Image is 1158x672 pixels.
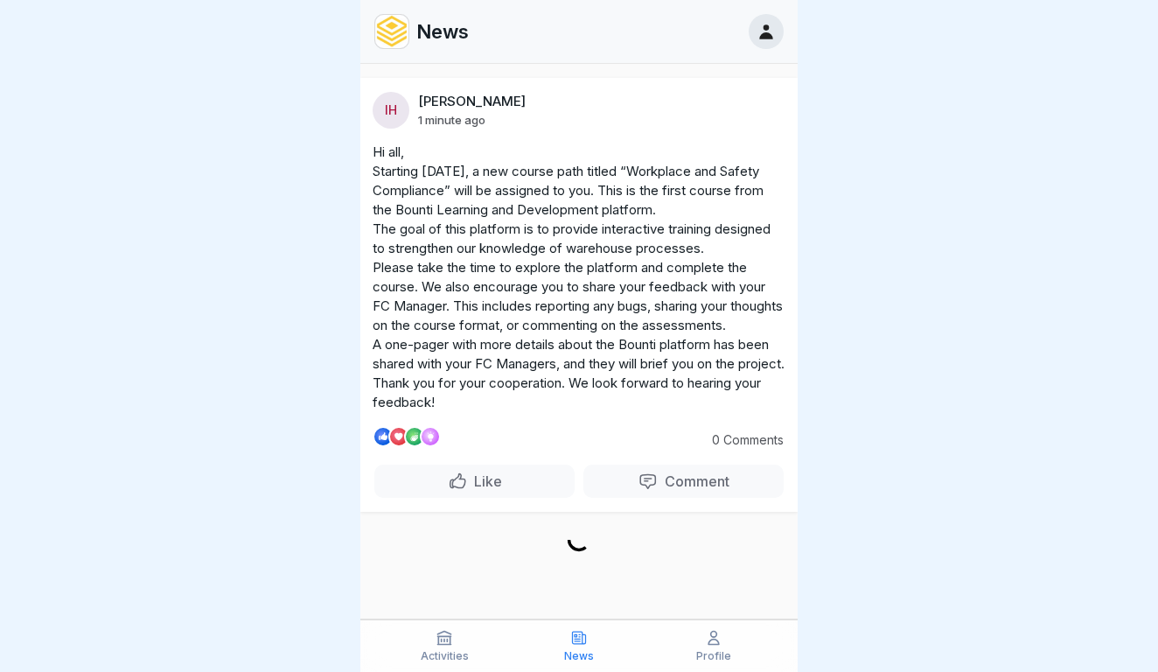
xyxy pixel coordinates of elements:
[416,20,469,43] p: News
[373,92,409,129] div: IH
[696,650,731,662] p: Profile
[375,15,408,48] img: lqzj4kuucpkhnephc2ru2o4z.png
[658,472,729,490] p: Comment
[467,472,502,490] p: Like
[564,650,594,662] p: News
[421,650,469,662] p: Activities
[687,433,784,447] p: 0 Comments
[418,113,485,127] p: 1 minute ago
[418,94,526,109] p: [PERSON_NAME]
[373,143,785,412] p: Hi all, Starting [DATE], a new course path titled “Workplace and Safety Compliance” will be assig...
